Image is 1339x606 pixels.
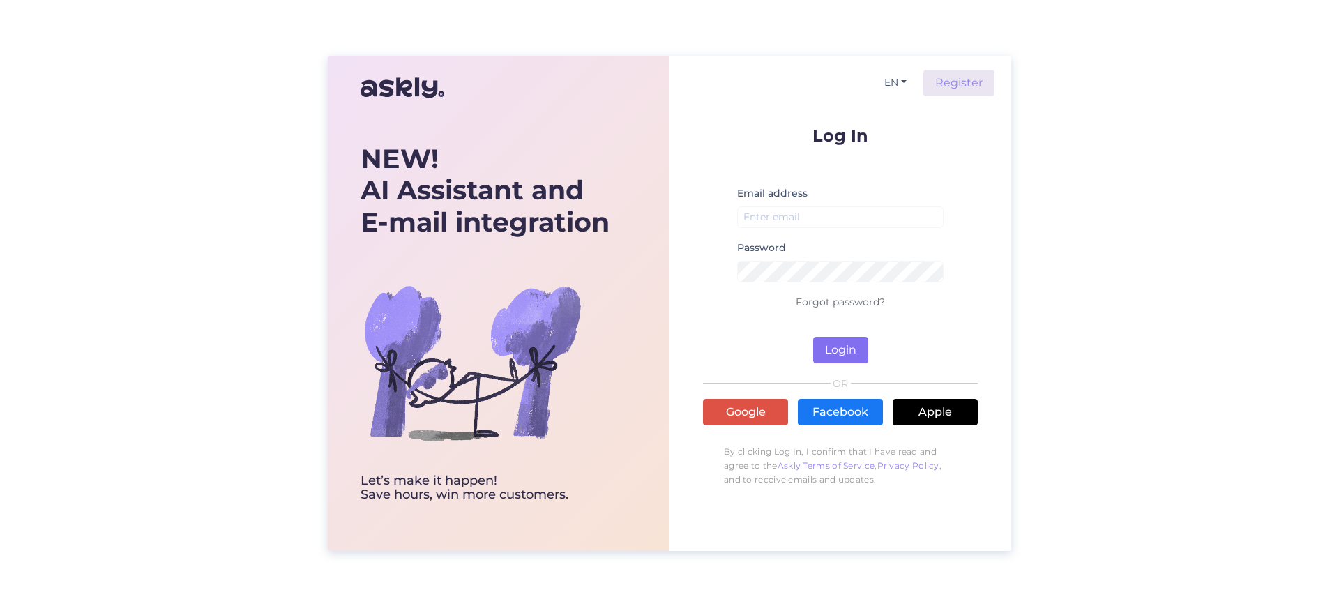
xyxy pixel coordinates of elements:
p: By clicking Log In, I confirm that I have read and agree to the , , and to receive emails and upd... [703,438,978,494]
a: Register [923,70,994,96]
a: Askly Terms of Service [778,460,875,471]
div: Let’s make it happen! Save hours, win more customers. [361,474,610,502]
button: EN [879,73,912,93]
button: Login [813,337,868,363]
a: Google [703,399,788,425]
a: Apple [893,399,978,425]
a: Facebook [798,399,883,425]
a: Privacy Policy [877,460,939,471]
b: NEW! [361,142,439,175]
label: Password [737,241,786,255]
div: AI Assistant and E-mail integration [361,143,610,238]
a: Forgot password? [796,296,885,308]
img: Askly [361,71,444,105]
img: bg-askly [361,251,584,474]
span: OR [831,379,851,388]
input: Enter email [737,206,944,228]
label: Email address [737,186,808,201]
p: Log In [703,127,978,144]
